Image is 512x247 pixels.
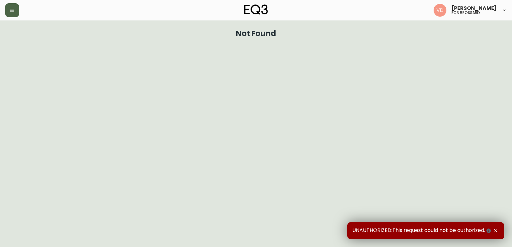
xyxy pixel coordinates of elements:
[452,6,497,11] span: [PERSON_NAME]
[352,227,492,234] span: UNAUTHORIZED:This request could not be authorized.
[452,11,480,15] h5: eq3 brossard
[434,4,446,17] img: 34cbe8de67806989076631741e6a7c6b
[244,4,268,15] img: logo
[236,31,276,36] h1: Not Found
